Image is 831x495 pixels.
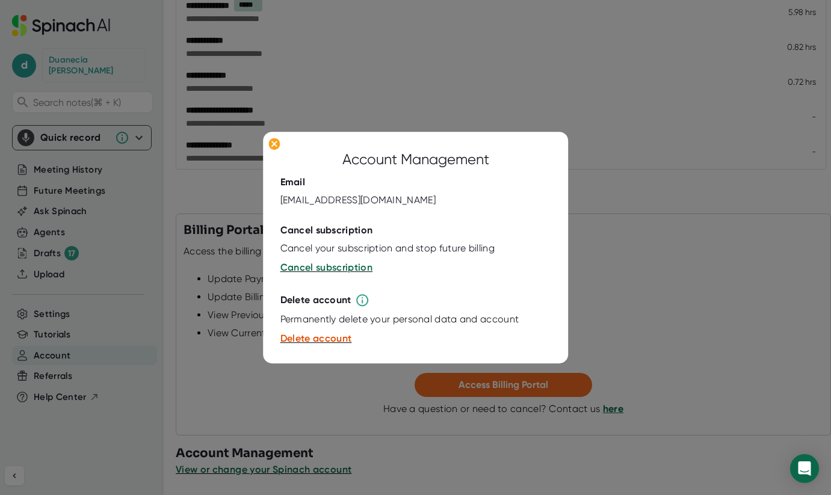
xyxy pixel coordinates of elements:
[280,295,351,307] div: Delete account
[280,262,373,274] span: Cancel subscription
[280,332,352,346] button: Delete account
[342,149,489,171] div: Account Management
[790,454,819,483] div: Open Intercom Messenger
[280,333,352,345] span: Delete account
[280,195,436,207] div: [EMAIL_ADDRESS][DOMAIN_NAME]
[280,243,495,255] div: Cancel your subscription and stop future billing
[280,177,306,189] div: Email
[280,225,373,237] div: Cancel subscription
[280,261,373,275] button: Cancel subscription
[280,314,519,326] div: Permanently delete your personal data and account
